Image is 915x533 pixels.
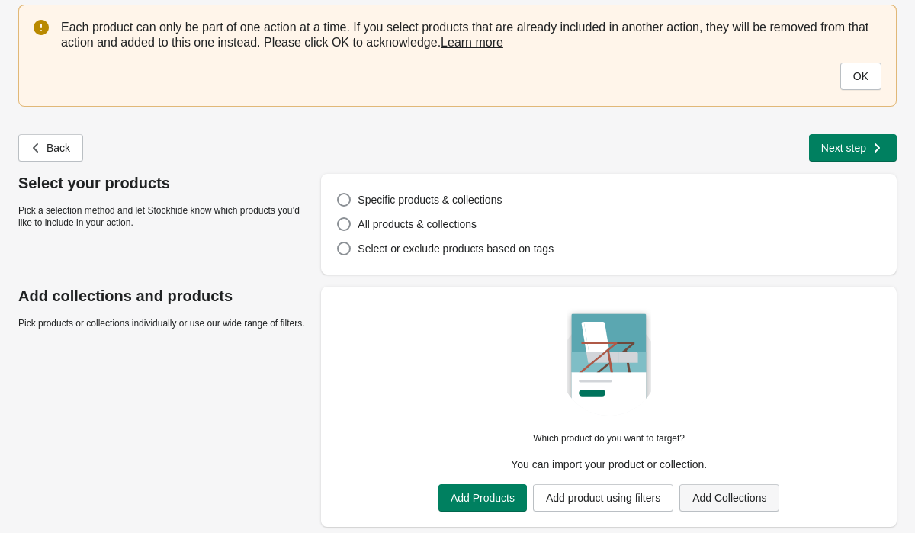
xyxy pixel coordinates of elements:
[358,218,477,230] span: All products & collections
[47,142,70,154] span: Back
[809,134,897,162] button: Next step
[18,174,306,192] p: Select your products
[438,484,527,512] button: Add Products
[18,204,306,229] p: Pick a selection method and let Stockhide know which products you’d like to include in your action.
[18,317,306,329] p: Pick products or collections individually or use our wide range of filters.
[853,70,868,82] span: OK
[567,302,651,416] img: createCatalogImage
[692,492,766,504] span: Add Collections
[533,484,673,512] button: Add product using filters
[451,492,515,504] span: Add Products
[840,63,881,90] button: OK
[511,457,707,472] p: You can import your product or collection.
[679,484,779,512] button: Add Collections
[358,242,554,255] span: Select or exclude products based on tags
[821,142,866,154] span: Next step
[441,36,503,49] a: Learn more
[533,432,685,445] p: Which product do you want to target?
[358,194,502,206] span: Specific products & collections
[18,287,306,305] p: Add collections and products
[18,134,83,162] button: Back
[546,492,660,504] span: Add product using filters
[61,20,881,50] p: Each product can only be part of one action at a time. If you select products that are already in...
